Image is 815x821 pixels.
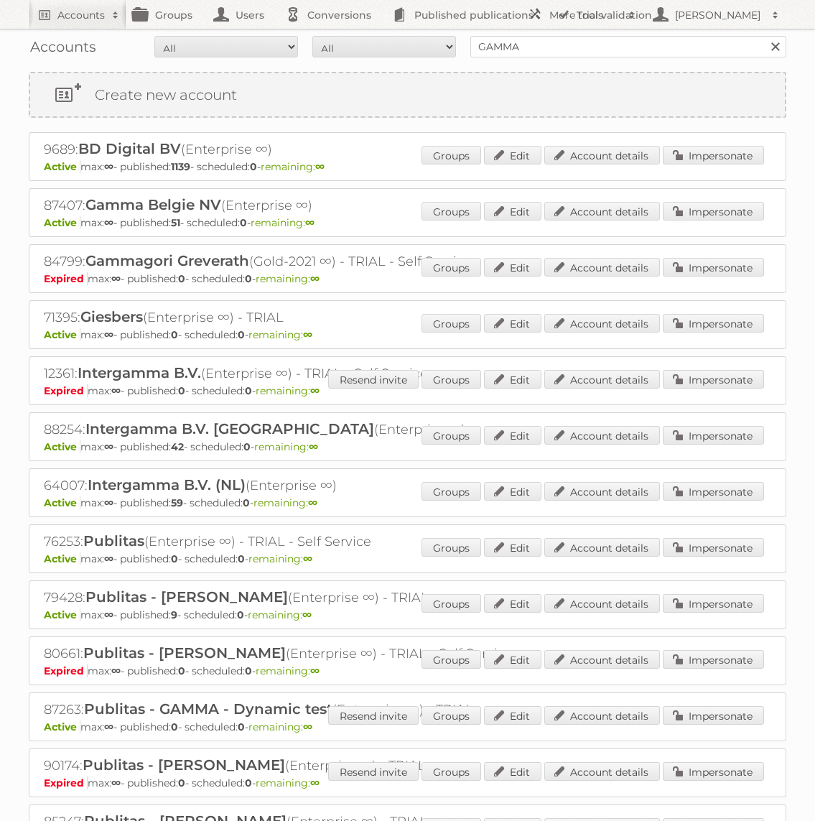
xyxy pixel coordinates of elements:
a: Impersonate [663,482,764,501]
a: Impersonate [663,594,764,613]
span: Publitas - GAMMA - Dynamic test [84,700,332,718]
strong: ∞ [303,328,312,341]
a: Groups [422,650,481,669]
a: Account details [544,258,660,277]
a: Create new account [30,73,785,116]
h2: 90174: (Enterprise ∞) - TRIAL [44,756,546,775]
span: Publitas [83,532,144,549]
h2: 76253: (Enterprise ∞) - TRIAL - Self Service [44,532,546,551]
strong: ∞ [315,160,325,173]
span: Gammagori Greverath [85,252,249,269]
strong: 0 [171,328,178,341]
strong: 0 [245,664,252,677]
strong: 0 [245,272,252,285]
span: Active [44,216,80,229]
a: Groups [422,426,481,445]
p: max: - published: - scheduled: - [44,552,771,565]
strong: ∞ [310,776,320,789]
strong: ∞ [111,384,121,397]
span: Intergamma B.V. [GEOGRAPHIC_DATA] [85,420,374,437]
span: Publitas - [PERSON_NAME] [85,588,288,606]
h2: 80661: (Enterprise ∞) - TRIAL - Self Service [44,644,546,663]
a: Account details [544,146,660,164]
h2: 9689: (Enterprise ∞) [44,140,546,159]
span: Active [44,496,80,509]
span: remaining: [256,272,320,285]
strong: 0 [250,160,257,173]
a: Groups [422,482,481,501]
h2: 87263: (Enterprise ∞) - TRIAL [44,700,546,719]
h2: 79428: (Enterprise ∞) - TRIAL [44,588,546,607]
strong: ∞ [310,272,320,285]
a: Account details [544,426,660,445]
a: Impersonate [663,538,764,557]
strong: 0 [243,496,250,509]
strong: 0 [243,440,251,453]
p: max: - published: - scheduled: - [44,272,771,285]
span: remaining: [253,496,317,509]
span: Active [44,720,80,733]
span: remaining: [248,720,312,733]
h2: 87407: (Enterprise ∞) [44,196,546,215]
span: Active [44,328,80,341]
strong: ∞ [104,216,113,229]
a: Impersonate [663,426,764,445]
a: Edit [484,538,541,557]
a: Edit [484,594,541,613]
a: Edit [484,314,541,333]
p: max: - published: - scheduled: - [44,608,771,621]
span: remaining: [248,328,312,341]
strong: ∞ [308,496,317,509]
a: Groups [422,706,481,725]
h2: 84799: (Gold-2021 ∞) - TRIAL - Self Service [44,252,546,271]
strong: ∞ [104,160,113,173]
strong: ∞ [111,272,121,285]
a: Account details [544,762,660,781]
a: Impersonate [663,650,764,669]
a: Resend invite [328,370,419,389]
a: Groups [422,146,481,164]
strong: 1139 [171,160,190,173]
a: Groups [422,314,481,333]
a: Impersonate [663,202,764,221]
strong: ∞ [310,664,320,677]
strong: ∞ [303,720,312,733]
h2: 71395: (Enterprise ∞) - TRIAL [44,308,546,327]
a: Impersonate [663,258,764,277]
a: Edit [484,650,541,669]
span: Publitas - [PERSON_NAME] [83,756,285,774]
strong: 0 [171,720,178,733]
a: Groups [422,370,481,389]
p: max: - published: - scheduled: - [44,440,771,453]
strong: ∞ [104,440,113,453]
span: Active [44,608,80,621]
strong: ∞ [104,720,113,733]
span: Giesbers [80,308,143,325]
p: max: - published: - scheduled: - [44,160,771,173]
h2: 88254: (Enterprise ∞) [44,420,546,439]
a: Account details [544,538,660,557]
strong: ∞ [111,776,121,789]
strong: 0 [178,272,185,285]
a: Edit [484,706,541,725]
span: Publitas - [PERSON_NAME] [83,644,286,662]
p: max: - published: - scheduled: - [44,328,771,341]
span: remaining: [248,608,312,621]
strong: ∞ [309,440,318,453]
a: Edit [484,146,541,164]
a: Account details [544,482,660,501]
a: Account details [544,314,660,333]
a: Edit [484,426,541,445]
a: Impersonate [663,706,764,725]
strong: 0 [238,328,245,341]
a: Resend invite [328,706,419,725]
span: Expired [44,664,88,677]
strong: ∞ [111,664,121,677]
h2: 12361: (Enterprise ∞) - TRIAL - Self Service [44,364,546,383]
strong: ∞ [104,552,113,565]
h2: [PERSON_NAME] [671,8,765,22]
p: max: - published: - scheduled: - [44,776,771,789]
p: max: - published: - scheduled: - [44,664,771,677]
span: remaining: [254,440,318,453]
span: Expired [44,776,88,789]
